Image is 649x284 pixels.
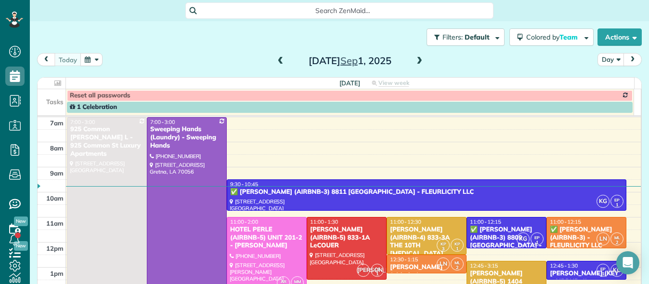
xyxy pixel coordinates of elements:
[531,238,543,247] small: 1
[378,79,409,87] span: View week
[623,53,642,66] button: next
[509,28,594,46] button: Colored byTeam
[465,33,490,41] span: Default
[437,257,450,270] span: LN
[610,264,623,277] span: KG
[534,235,540,240] span: EP
[441,241,446,246] span: KP
[470,218,501,225] span: 11:00 - 12:15
[50,270,64,277] span: 1pm
[230,188,623,196] div: ✅ [PERSON_NAME] (AIRBNB-3) 8811 [GEOGRAPHIC_DATA] - FLEURLICITY LLC
[549,226,623,250] div: ✅ [PERSON_NAME] (AIRBNB-3) - FLEURLICITY LLC
[70,125,144,158] div: 925 Common [PERSON_NAME] L - 925 Common St Luxury Apartments
[611,238,623,247] small: 2
[616,251,639,274] div: Open Intercom Messenger
[597,270,609,279] small: 1
[550,262,578,269] span: 12:45 - 1:30
[340,54,358,67] span: Sep
[600,266,606,271] span: EP
[357,264,370,277] span: [PERSON_NAME]
[427,28,505,46] button: Filters: Default
[597,28,642,46] button: Actions
[517,232,530,245] span: KG
[230,226,304,250] div: HOTEL PERLE (AIRBNB-5) UNIT 201-2 - [PERSON_NAME]
[50,169,64,177] span: 9am
[339,79,360,87] span: [DATE]
[46,244,64,252] span: 12pm
[310,218,338,225] span: 11:00 - 1:30
[70,103,117,111] span: 1 Celebration
[375,266,380,271] span: CG
[454,260,460,265] span: ML
[614,235,620,240] span: ML
[230,181,258,188] span: 9:30 - 10:45
[597,195,610,208] span: KG
[422,28,505,46] a: Filters: Default
[46,194,64,202] span: 10am
[611,201,623,210] small: 1
[437,244,449,254] small: 3
[559,33,579,41] span: Team
[597,53,624,66] button: Day
[454,241,460,246] span: KP
[389,226,464,258] div: [PERSON_NAME] (AIRBNB-4) 833-3A THE 10TH [MEDICAL_DATA]
[46,219,64,227] span: 11am
[50,119,64,127] span: 7am
[390,256,418,263] span: 12:30 - 1:15
[451,244,463,254] small: 1
[290,55,410,66] h2: [DATE] 1, 2025
[70,92,130,99] span: Reset all passwords
[294,279,301,284] span: MM
[390,218,421,225] span: 11:00 - 12:30
[230,218,258,225] span: 11:00 - 2:00
[451,263,463,272] small: 2
[150,125,224,150] div: Sweeping Hands (Laundry) - Sweeping Hands
[281,279,286,284] span: AR
[614,197,620,203] span: EP
[469,226,544,258] div: ✅ [PERSON_NAME] (AIRBNB-3) 8809 [GEOGRAPHIC_DATA] - FLEURLICITY LLC
[442,33,463,41] span: Filters:
[150,119,175,125] span: 7:00 - 3:00
[470,262,498,269] span: 12:45 - 3:15
[70,119,95,125] span: 7:00 - 3:00
[526,33,581,41] span: Colored by
[50,144,64,152] span: 8am
[54,53,81,66] button: today
[597,232,610,245] span: LN
[371,270,383,279] small: 1
[310,226,384,250] div: [PERSON_NAME] (AIRBNB-5) 833-1A LeCOUER
[550,218,581,225] span: 11:00 - 12:15
[14,216,28,226] span: New
[37,53,55,66] button: prev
